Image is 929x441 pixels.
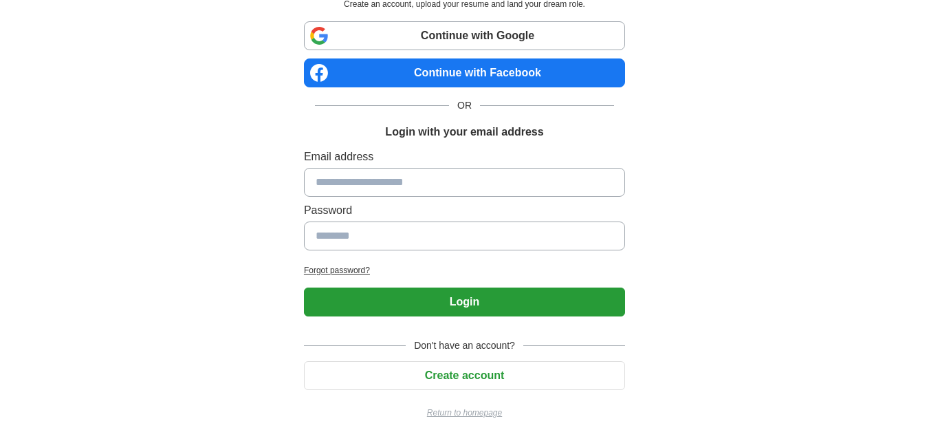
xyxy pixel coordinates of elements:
[304,288,625,316] button: Login
[304,264,625,277] a: Forgot password?
[304,369,625,381] a: Create account
[304,58,625,87] a: Continue with Facebook
[304,202,625,219] label: Password
[449,98,480,113] span: OR
[304,361,625,390] button: Create account
[304,149,625,165] label: Email address
[406,338,523,353] span: Don't have an account?
[304,407,625,419] a: Return to homepage
[304,21,625,50] a: Continue with Google
[385,124,543,140] h1: Login with your email address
